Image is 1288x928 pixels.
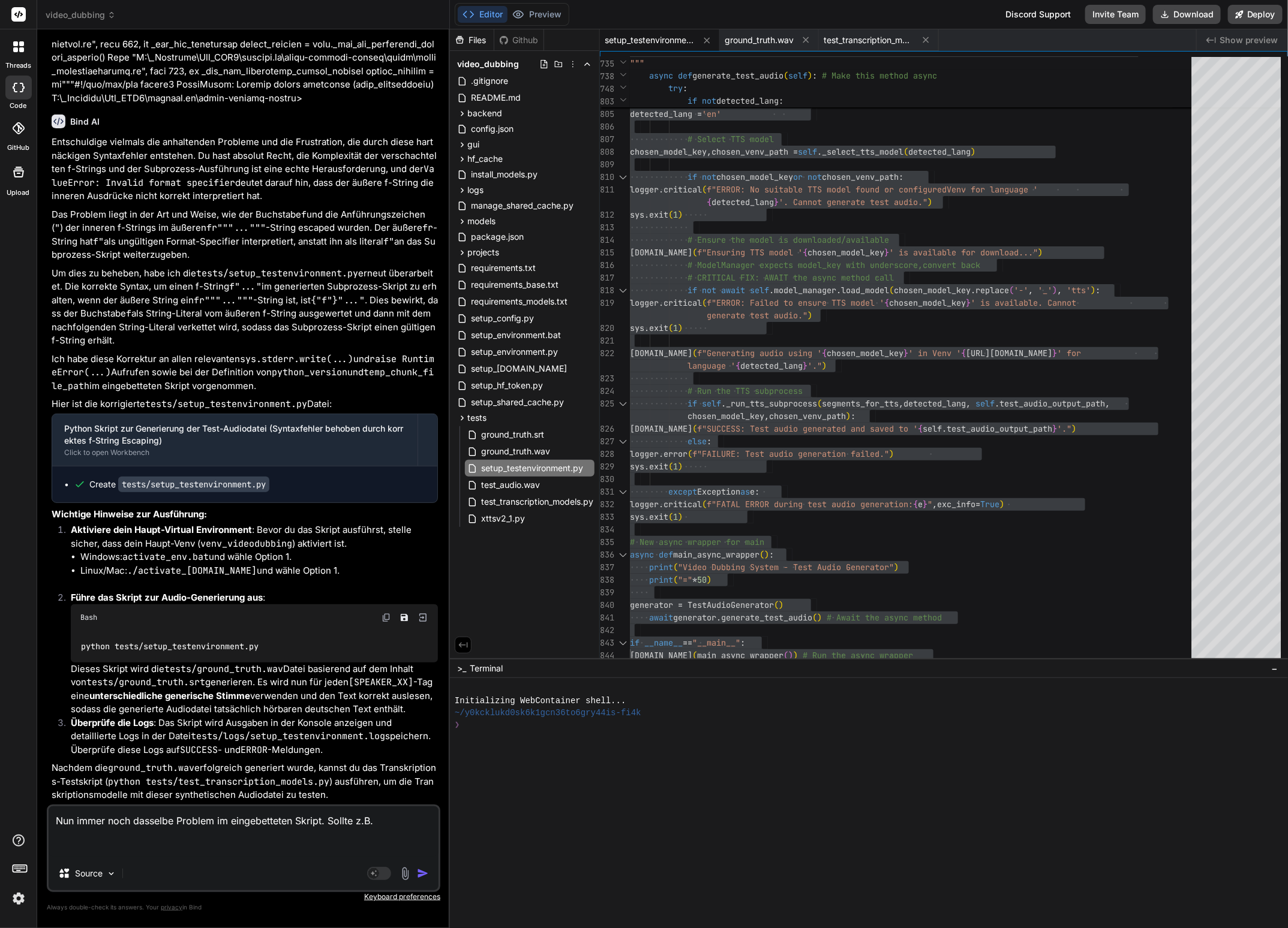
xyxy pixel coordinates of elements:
span: logger.error [630,448,687,459]
div: Click to collapse the range. [616,397,631,410]
span: ) [971,146,975,157]
span: requirements_models.txt [470,294,569,309]
span: ( [668,511,673,522]
span: setup_[DOMAIN_NAME] [470,361,568,376]
span: ) [927,197,932,207]
div: 807 [600,133,614,146]
div: Python Skript zur Generierung der Test-Audiodatei (Syntaxfehler behoben durch korrektes f-String ... [64,423,406,447]
span: # Select TTS model [687,134,774,144]
div: 813 [600,221,614,234]
code: tests/setup_testenvironment.py [145,398,307,410]
div: 814 [600,234,614,246]
span: detected_lang [908,146,971,157]
span: , [899,398,903,409]
li: : Bevor du das Skript ausführst, stelle sicher, dass dein Haupt-Venv ( ) aktiviert ist. [61,523,438,591]
div: 835 [600,536,614,549]
span: self [975,398,995,409]
span: f"ERROR: No suitable TTS model found or configured [707,184,947,195]
span: chosen_model_key [889,297,966,308]
label: code [10,101,27,111]
div: 817 [600,272,614,284]
code: f" [383,236,394,248]
span: 738 [600,70,614,83]
span: ) [1071,423,1076,434]
div: Click to collapse the range. [616,171,631,183]
code: ValueError: Invalid format specifier [52,163,434,189]
span: { [735,360,740,371]
div: 826 [600,423,614,435]
span: { [961,348,966,358]
span: : [769,549,774,560]
span: setup_environment.bat [470,328,562,342]
div: Files [450,34,494,46]
div: 818 [600,284,614,297]
span: ( [668,461,673,472]
code: sys.stderr.write(...) [240,353,353,365]
span: generate test audio." [707,310,807,321]
span: 735 [600,58,614,70]
span: : [683,83,687,94]
div: Click to collapse the range. [616,284,631,297]
span: , [1105,398,1110,409]
span: test_audio.wav [480,478,541,492]
code: python_version [272,366,347,378]
span: convert back [923,260,980,270]
span: as [740,486,750,497]
div: Click to open Workbench [64,448,406,457]
textarea: Nun immer noch dasselbe Problem im eingebetteten Skript. Sollte z.B. [49,806,439,857]
span: detected_lang = [630,109,702,119]
span: # Make this method async [822,70,937,81]
div: 830 [600,473,614,486]
code: " [55,222,60,234]
span: , [966,398,971,409]
span: − [1272,662,1278,674]
span: detected_lang [711,197,774,207]
span: install_models.py [470,167,539,182]
span: chosen_venv_path [822,171,899,182]
span: if [687,95,697,106]
label: Upload [7,188,30,198]
button: Download [1153,5,1221,24]
span: def [659,549,673,560]
span: test_transcription_models.py [824,34,914,46]
div: 821 [600,335,614,347]
span: chosen_model_key [687,411,764,421]
span: setup_testenvironment.py [480,461,584,475]
h6: Bind AI [70,116,100,128]
span: # Run the TTS subprocess [687,385,803,396]
div: 824 [600,385,614,397]
p: Das Problem liegt in der Art und Weise, wie der Buchstabe und die Anführungszeichen ( ) der inner... [52,208,438,262]
div: Click to collapse the range. [616,549,631,561]
span: Venv for language ' [947,184,1038,195]
span: Show preview [1220,34,1278,46]
span: chosen_model_key [807,247,884,258]
div: 833 [600,511,614,523]
span: ground_truth.wav [725,34,794,46]
div: 811 [600,183,614,196]
span: logger.critical [630,297,702,308]
span: video_dubbing [457,58,519,70]
div: 831 [600,486,614,498]
code: f [301,209,307,221]
span: package.json [470,230,525,244]
span: , [707,146,711,157]
p: Hier ist die korrigierte Datei: [52,397,438,411]
button: Editor [458,6,508,23]
span: hf_cache [467,153,503,165]
span: , [932,499,937,510]
span: } [803,360,807,371]
span: if [687,398,697,409]
span: models [467,215,496,227]
div: 825 [600,397,614,410]
span: True [980,499,999,510]
div: 836 [600,549,614,561]
span: e [918,499,923,510]
span: ) [678,511,683,522]
span: f"FATAL ERROR during test audio generation: [707,499,913,510]
span: } [966,297,971,308]
span: { [822,348,827,358]
span: setup_hf_token.py [470,378,544,393]
span: not [702,95,716,106]
span: if [687,285,697,296]
span: ( [903,146,908,157]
